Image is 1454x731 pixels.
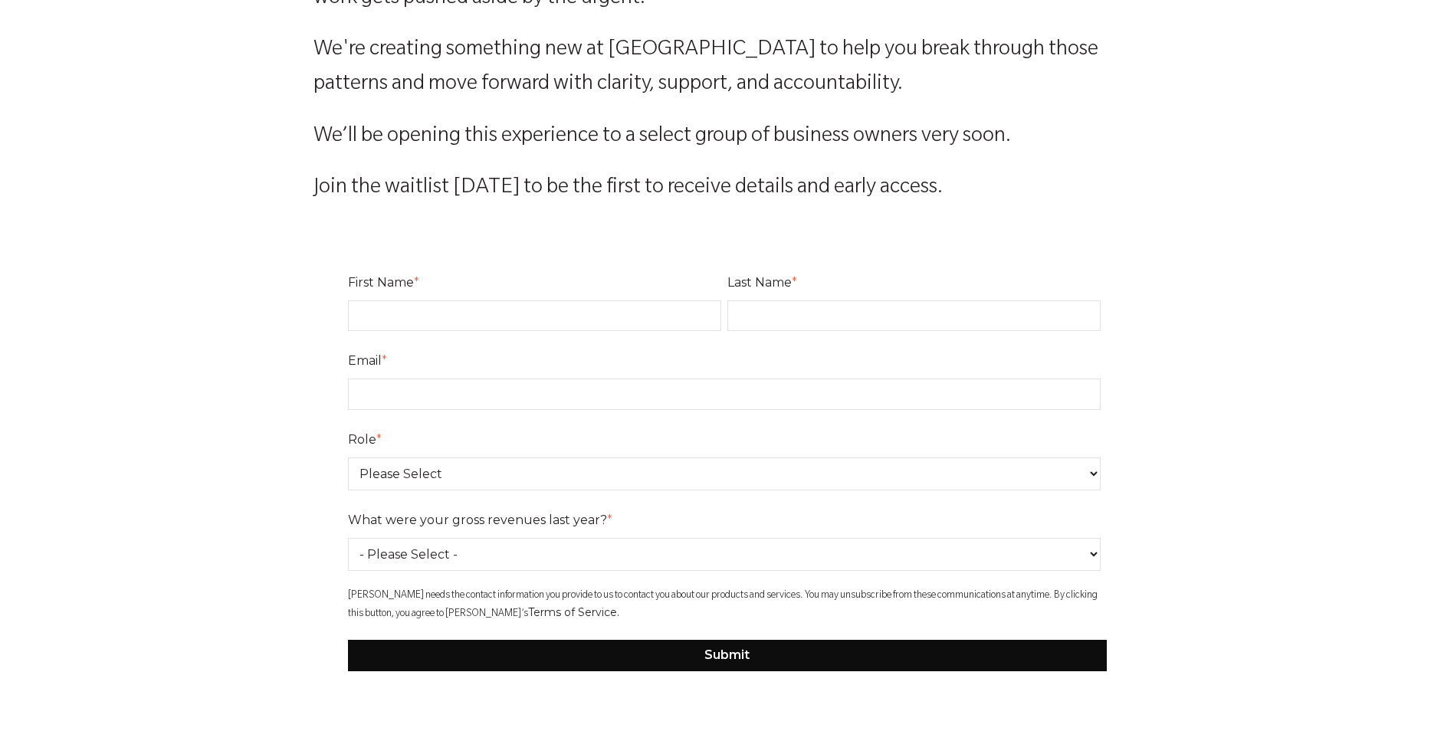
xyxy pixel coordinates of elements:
[348,432,376,447] span: Role
[528,605,619,619] a: Terms of Service.
[348,588,1107,623] p: [PERSON_NAME] needs the contact information you provide to us to contact you about our products a...
[313,120,1141,155] p: We’ll be opening this experience to a select group of business owners very soon.
[313,172,1141,206] p: Join the waitlist [DATE] to be the first to receive details and early access.
[727,275,792,290] span: Last Name
[348,275,414,290] span: First Name
[348,640,1107,670] input: Submit
[1377,657,1454,731] iframe: Chat Widget
[313,34,1141,103] p: We're creating something new at [GEOGRAPHIC_DATA] to help you break through those patterns and mo...
[348,353,382,368] span: Email
[348,513,607,527] span: What were your gross revenues last year?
